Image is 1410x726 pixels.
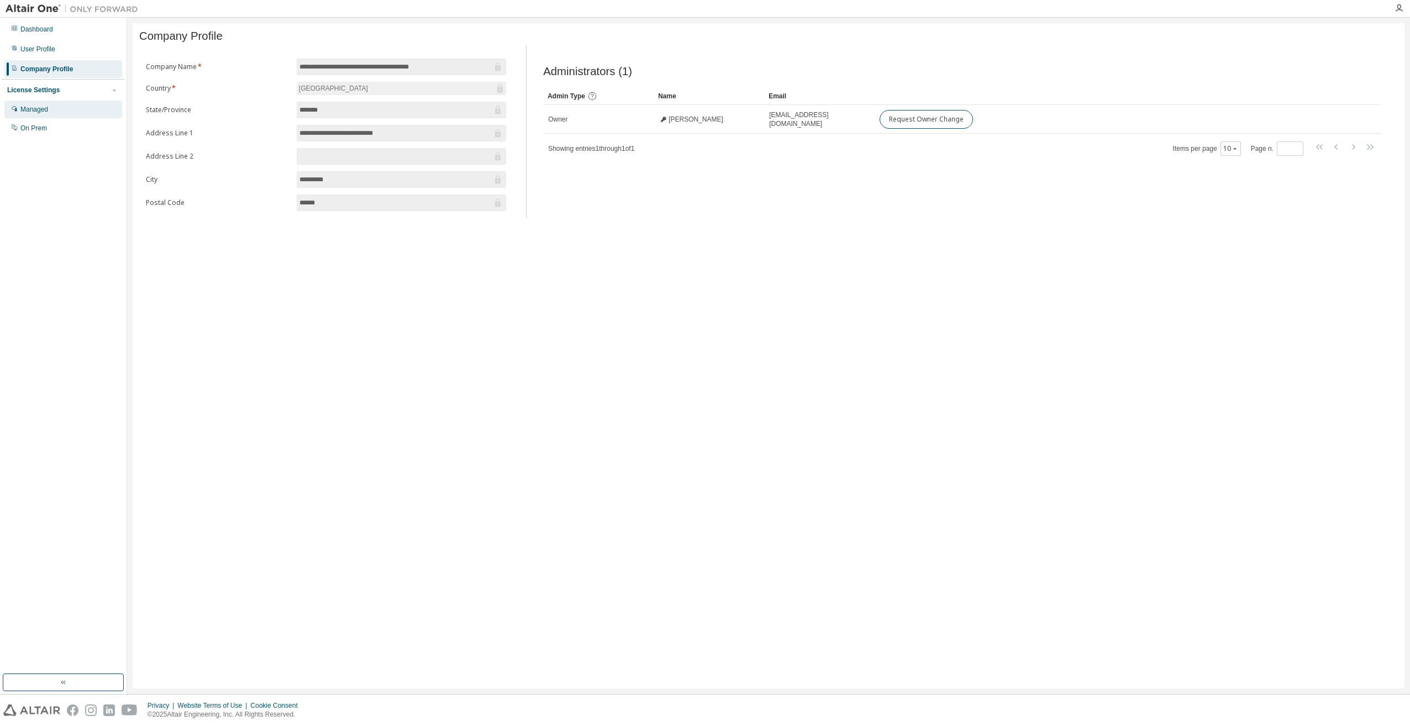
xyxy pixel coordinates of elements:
label: Address Line 1 [146,129,290,138]
div: On Prem [20,124,47,133]
div: Dashboard [20,25,53,34]
img: altair_logo.svg [3,704,60,716]
span: [PERSON_NAME] [669,115,723,124]
label: Address Line 2 [146,152,290,161]
span: Administrators (1) [543,65,632,78]
div: Privacy [148,701,177,710]
img: facebook.svg [67,704,78,716]
label: State/Province [146,106,290,114]
div: User Profile [20,45,55,54]
div: Website Terms of Use [177,701,250,710]
div: [GEOGRAPHIC_DATA] [297,82,506,95]
span: Owner [548,115,567,124]
span: Admin Type [548,92,585,100]
img: linkedin.svg [103,704,115,716]
img: youtube.svg [122,704,138,716]
div: Cookie Consent [250,701,304,710]
img: Altair One [6,3,144,14]
label: Company Name [146,62,290,71]
button: Request Owner Change [880,110,973,129]
div: Email [769,87,870,105]
button: 10 [1223,144,1238,153]
div: Name [658,87,760,105]
span: [EMAIL_ADDRESS][DOMAIN_NAME] [769,111,870,128]
span: Page n. [1251,141,1303,156]
label: Postal Code [146,198,290,207]
div: Company Profile [20,65,73,73]
label: Country [146,84,290,93]
img: instagram.svg [85,704,97,716]
div: Managed [20,105,48,114]
span: Items per page [1173,141,1241,156]
span: Showing entries 1 through 1 of 1 [548,145,634,152]
div: License Settings [7,86,60,94]
label: City [146,175,290,184]
div: [GEOGRAPHIC_DATA] [297,82,370,94]
span: Company Profile [139,30,223,43]
p: © 2025 Altair Engineering, Inc. All Rights Reserved. [148,710,304,719]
